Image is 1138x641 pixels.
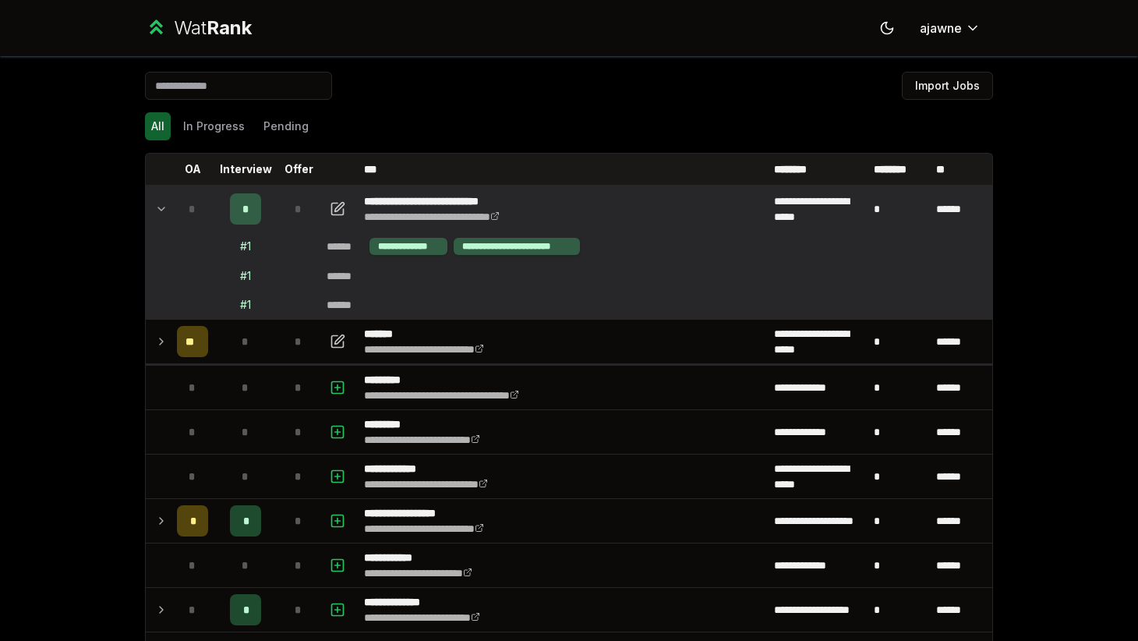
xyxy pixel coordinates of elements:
button: All [145,112,171,140]
div: Wat [174,16,252,41]
button: Pending [257,112,315,140]
span: Rank [207,16,252,39]
p: OA [185,161,201,177]
div: # 1 [240,239,251,254]
button: Import Jobs [902,72,993,100]
a: WatRank [145,16,252,41]
button: ajawne [907,14,993,42]
p: Offer [284,161,313,177]
p: Interview [220,161,272,177]
div: # 1 [240,268,251,284]
span: ajawne [920,19,962,37]
button: In Progress [177,112,251,140]
div: # 1 [240,297,251,313]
